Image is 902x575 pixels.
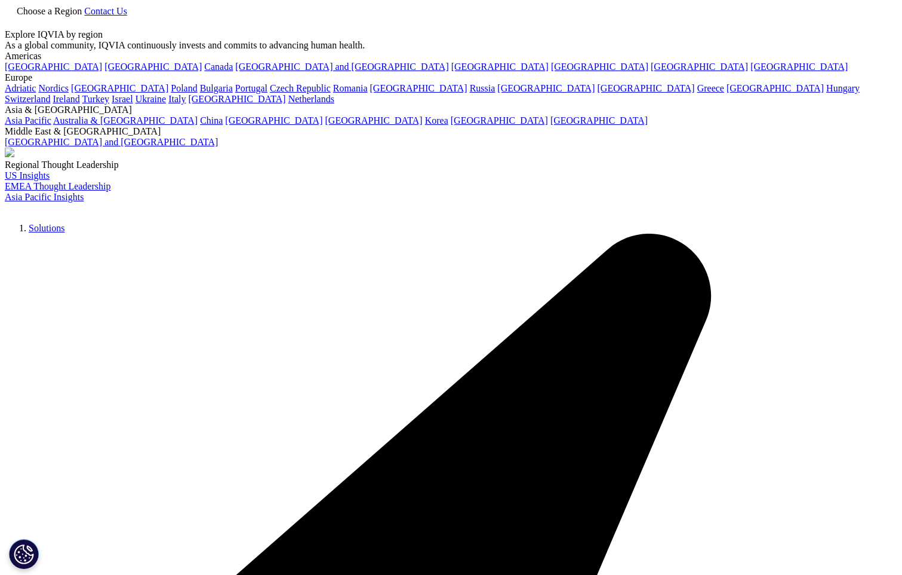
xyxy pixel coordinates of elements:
[550,115,648,126] a: [GEOGRAPHIC_DATA]
[5,105,897,115] div: Asia & [GEOGRAPHIC_DATA]
[5,83,36,93] a: Adriatic
[17,6,82,16] span: Choose a Region
[750,62,848,72] a: [GEOGRAPHIC_DATA]
[235,83,267,93] a: Portugal
[425,115,448,126] a: Korea
[104,62,202,72] a: [GEOGRAPHIC_DATA]
[5,51,897,62] div: Americas
[38,83,69,93] a: Nordics
[325,115,423,126] a: [GEOGRAPHIC_DATA]
[5,126,897,137] div: Middle East & [GEOGRAPHIC_DATA]
[5,148,14,157] img: 2093_analyzing-data-using-big-screen-display-and-laptop.png
[5,137,218,147] a: [GEOGRAPHIC_DATA] and [GEOGRAPHIC_DATA]
[82,94,109,104] a: Turkey
[5,40,897,51] div: As a global community, IQVIA continuously invests and commits to advancing human health.
[84,6,127,16] a: Contact Us
[53,94,79,104] a: Ireland
[333,83,368,93] a: Romania
[29,223,64,233] a: Solutions
[5,115,51,126] a: Asia Pacific
[9,539,39,569] button: Cookies Settings
[5,62,102,72] a: [GEOGRAPHIC_DATA]
[288,94,334,104] a: Netherlands
[5,170,50,181] a: US Insights
[188,94,285,104] a: [GEOGRAPHIC_DATA]
[200,83,233,93] a: Bulgaria
[112,94,133,104] a: Israel
[171,83,197,93] a: Poland
[470,83,495,93] a: Russia
[551,62,648,72] a: [GEOGRAPHIC_DATA]
[53,115,198,126] a: Australia & [GEOGRAPHIC_DATA]
[5,72,897,83] div: Europe
[204,62,233,72] a: Canada
[71,83,168,93] a: [GEOGRAPHIC_DATA]
[697,83,724,93] a: Greece
[451,62,549,72] a: [GEOGRAPHIC_DATA]
[726,83,824,93] a: [GEOGRAPHIC_DATA]
[5,160,897,170] div: Regional Thought Leadership
[200,115,223,126] a: China
[136,94,167,104] a: Ukraine
[5,192,84,202] a: Asia Pacific Insights
[225,115,322,126] a: [GEOGRAPHIC_DATA]
[826,83,860,93] a: Hungary
[235,62,448,72] a: [GEOGRAPHIC_DATA] and [GEOGRAPHIC_DATA]
[370,83,467,93] a: [GEOGRAPHIC_DATA]
[598,83,695,93] a: [GEOGRAPHIC_DATA]
[497,83,595,93] a: [GEOGRAPHIC_DATA]
[5,94,50,104] a: Switzerland
[451,115,548,126] a: [GEOGRAPHIC_DATA]
[270,83,331,93] a: Czech Republic
[5,181,110,191] a: EMEA Thought Leadership
[5,29,897,40] div: Explore IQVIA by region
[651,62,748,72] a: [GEOGRAPHIC_DATA]
[168,94,186,104] a: Italy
